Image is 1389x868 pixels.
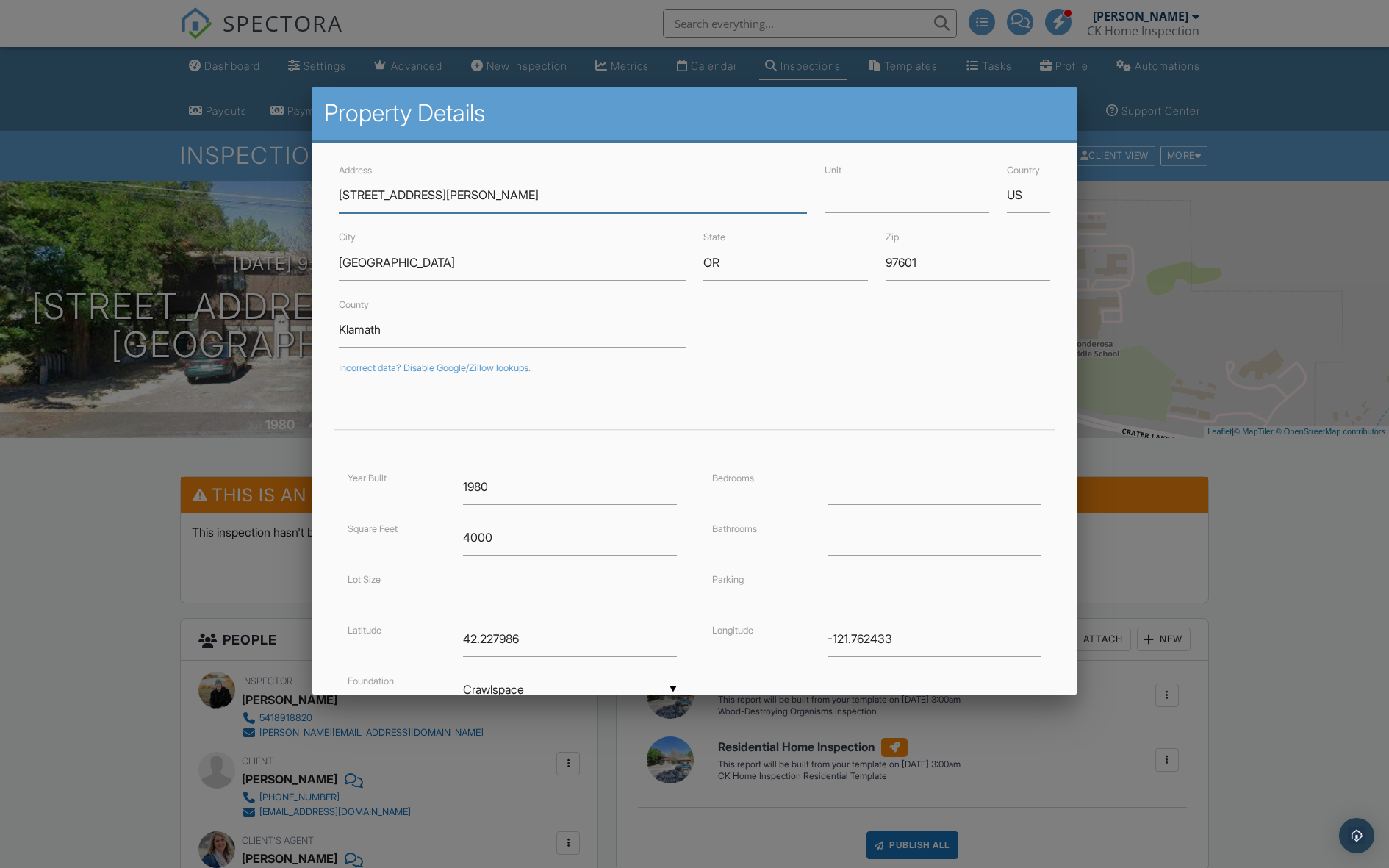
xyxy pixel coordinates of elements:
label: Bathrooms [712,523,757,534]
label: Longitude [712,625,753,636]
label: Country [1007,165,1040,176]
label: Year Built [348,473,387,484]
label: City [339,232,356,243]
label: Zip [886,232,899,243]
div: Open Intercom Messenger [1339,818,1374,853]
h2: Property Details [324,98,1065,128]
label: Lot Size [348,574,381,585]
label: Square Feet [348,523,398,534]
label: Foundation [348,675,394,686]
label: County [339,299,369,310]
label: State [703,232,725,243]
label: Parking [712,574,744,585]
label: Bedrooms [712,473,754,484]
label: Latitude [348,625,381,636]
label: Unit [825,165,841,176]
label: Address [339,165,372,176]
div: Incorrect data? Disable Google/Zillow lookups. [339,362,1050,374]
